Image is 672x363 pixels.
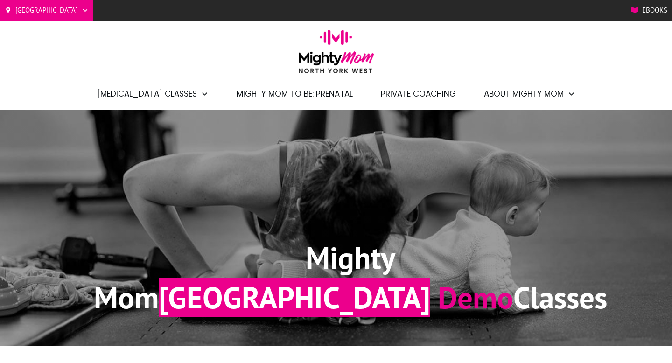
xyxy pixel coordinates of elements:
[484,86,564,102] span: About Mighty Mom
[237,86,353,102] a: Mighty Mom to Be: Prenatal
[5,3,89,17] a: [GEOGRAPHIC_DATA]
[97,86,197,102] span: [MEDICAL_DATA] Classes
[97,86,209,102] a: [MEDICAL_DATA] Classes
[642,3,667,17] span: Ebooks
[438,278,513,317] span: Demo
[15,3,78,17] span: [GEOGRAPHIC_DATA]
[484,86,575,102] a: About Mighty Mom
[381,86,456,102] a: Private Coaching
[631,3,667,17] a: Ebooks
[94,238,607,317] h1: Mighty Mom Classes
[159,278,430,317] span: [GEOGRAPHIC_DATA]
